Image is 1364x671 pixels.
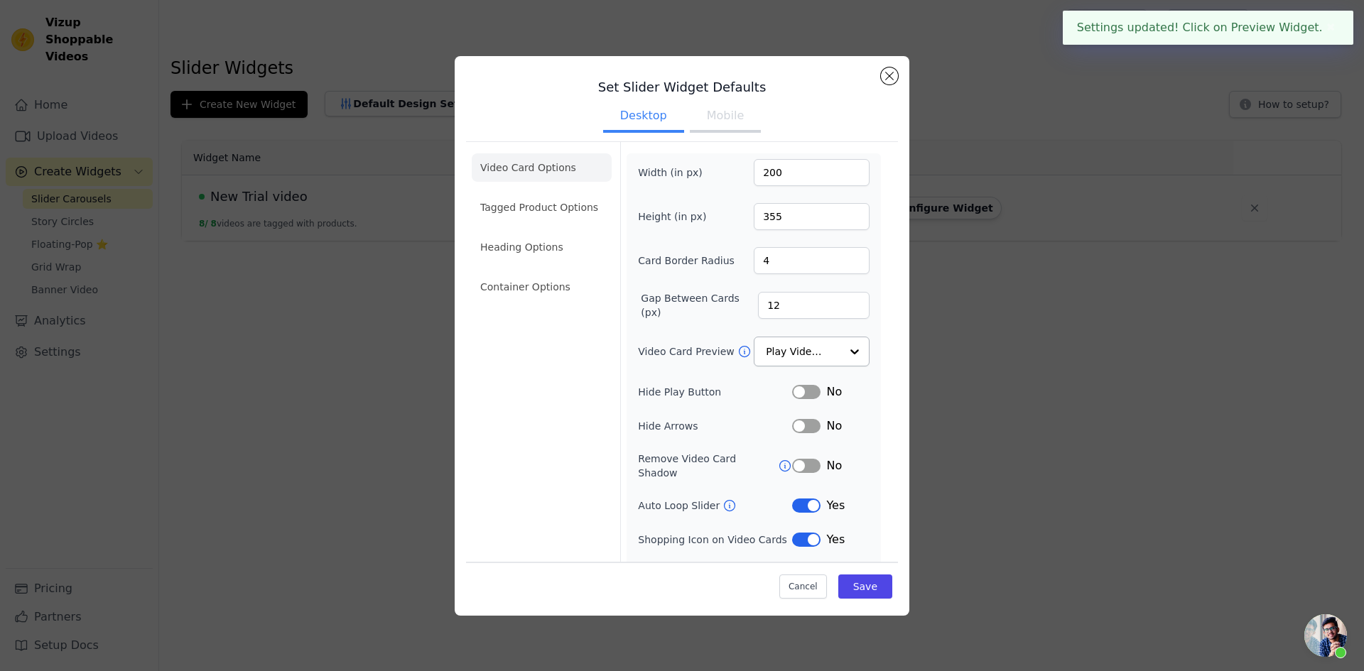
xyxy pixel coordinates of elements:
[638,452,778,480] label: Remove Video Card Shadow
[466,79,898,96] h3: Set Slider Widget Defaults
[638,385,792,399] label: Hide Play Button
[638,419,792,433] label: Hide Arrows
[638,165,715,180] label: Width (in px)
[641,291,758,320] label: Gap Between Cards (px)
[603,102,684,133] button: Desktop
[638,498,722,513] label: Auto Loop Slider
[826,418,842,435] span: No
[881,67,898,84] button: Close modal
[838,574,892,599] button: Save
[690,102,761,133] button: Mobile
[638,209,715,224] label: Height (in px)
[638,533,792,547] label: Shopping Icon on Video Cards
[826,457,842,474] span: No
[472,193,612,222] li: Tagged Product Options
[826,531,845,548] span: Yes
[1323,19,1339,36] button: Close
[638,253,735,268] label: Card Border Radius
[638,344,737,359] label: Video Card Preview
[1063,11,1353,45] div: Settings updated! Click on Preview Widget.
[1304,614,1347,657] div: Open chat
[472,153,612,182] li: Video Card Options
[472,233,612,261] li: Heading Options
[779,574,827,599] button: Cancel
[826,497,845,514] span: Yes
[472,273,612,301] li: Container Options
[826,383,842,400] span: No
